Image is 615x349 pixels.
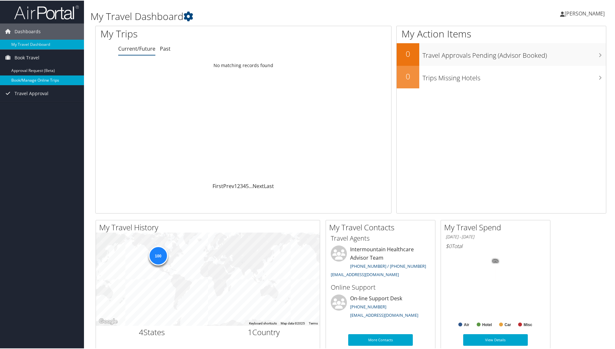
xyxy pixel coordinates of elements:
a: Next [253,182,264,189]
a: 3 [240,182,243,189]
h1: My Action Items [397,26,606,40]
li: On-line Support Desk [328,294,433,320]
a: [EMAIL_ADDRESS][DOMAIN_NAME] [350,312,418,317]
a: More Contacts [348,334,413,345]
a: Prev [223,182,234,189]
a: 5 [246,182,249,189]
tspan: 0% [493,259,498,263]
h2: My Travel Spend [444,221,550,232]
a: Last [264,182,274,189]
h6: Total [446,242,545,249]
h3: Travel Agents [331,233,430,242]
a: First [213,182,223,189]
text: Air [464,322,469,326]
a: [EMAIL_ADDRESS][DOMAIN_NAME] [331,271,399,277]
span: Dashboards [15,23,41,39]
h2: States [101,326,203,337]
h3: Online Support [331,282,430,291]
h2: 0 [397,48,419,59]
span: Book Travel [15,49,39,65]
a: View Details [463,334,528,345]
h3: Trips Missing Hotels [422,70,606,82]
span: 4 [139,326,143,337]
a: Terms (opens in new tab) [309,321,318,324]
a: [PHONE_NUMBER] / [PHONE_NUMBER] [350,263,426,268]
text: Hotel [482,322,492,326]
img: airportal-logo.png [14,4,79,19]
a: 0Trips Missing Hotels [397,65,606,88]
a: Current/Future [118,45,155,52]
h2: My Travel History [99,221,320,232]
a: 2 [237,182,240,189]
text: Car [505,322,511,326]
h1: My Trips [100,26,263,40]
span: 1 [248,326,252,337]
span: $0 [446,242,452,249]
h1: My Travel Dashboard [90,9,438,23]
span: [PERSON_NAME] [565,9,605,16]
a: [PHONE_NUMBER] [350,303,386,309]
li: Intermountain Healthcare Advisor Team [328,245,433,279]
span: Map data ©2025 [281,321,305,324]
h6: [DATE] - [DATE] [446,233,545,239]
td: No matching records found [96,59,391,71]
a: Open this area in Google Maps (opens a new window) [98,317,119,325]
span: Travel Approval [15,85,48,101]
a: [PERSON_NAME] [560,3,611,23]
a: 0Travel Approvals Pending (Advisor Booked) [397,43,606,65]
a: Past [160,45,171,52]
button: Keyboard shortcuts [249,321,277,325]
span: … [249,182,253,189]
img: Google [98,317,119,325]
h3: Travel Approvals Pending (Advisor Booked) [422,47,606,59]
a: 4 [243,182,246,189]
h2: 0 [397,70,419,81]
a: 1 [234,182,237,189]
div: 100 [148,245,168,264]
text: Misc [524,322,532,326]
h2: Country [213,326,315,337]
h2: My Travel Contacts [329,221,435,232]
